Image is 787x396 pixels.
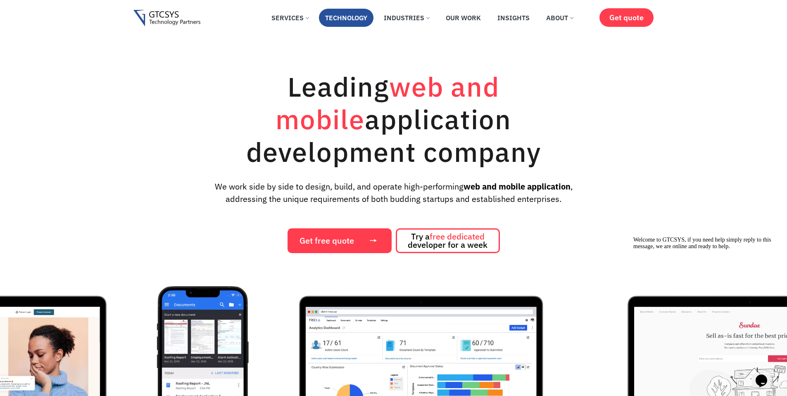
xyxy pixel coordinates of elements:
[408,232,487,249] span: Try a developer for a week
[752,363,779,388] iframe: chat widget
[378,9,435,27] a: Industries
[464,181,571,192] strong: web and mobile application
[208,70,580,168] h1: Leading application development company
[430,231,485,242] span: free dedicated
[491,9,536,27] a: Insights
[300,237,354,245] span: Get free quote
[319,9,373,27] a: Technology
[599,8,654,27] a: Get quote
[265,9,315,27] a: Services
[540,9,579,27] a: About
[276,69,499,137] span: web and mobile
[609,13,644,22] span: Get quote
[133,10,201,27] img: Gtcsys logo
[440,9,487,27] a: Our Work
[201,180,586,205] p: We work side by side to design, build, and operate high-performing , addressing the unique requir...
[630,233,779,359] iframe: chat widget
[288,228,392,253] a: Get free quote
[3,3,141,16] span: Welcome to GTCSYS, if you need help simply reply to this message, we are online and ready to help.
[396,228,500,253] a: Try afree dedicated developer for a week
[3,3,152,17] div: Welcome to GTCSYS, if you need help simply reply to this message, we are online and ready to help.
